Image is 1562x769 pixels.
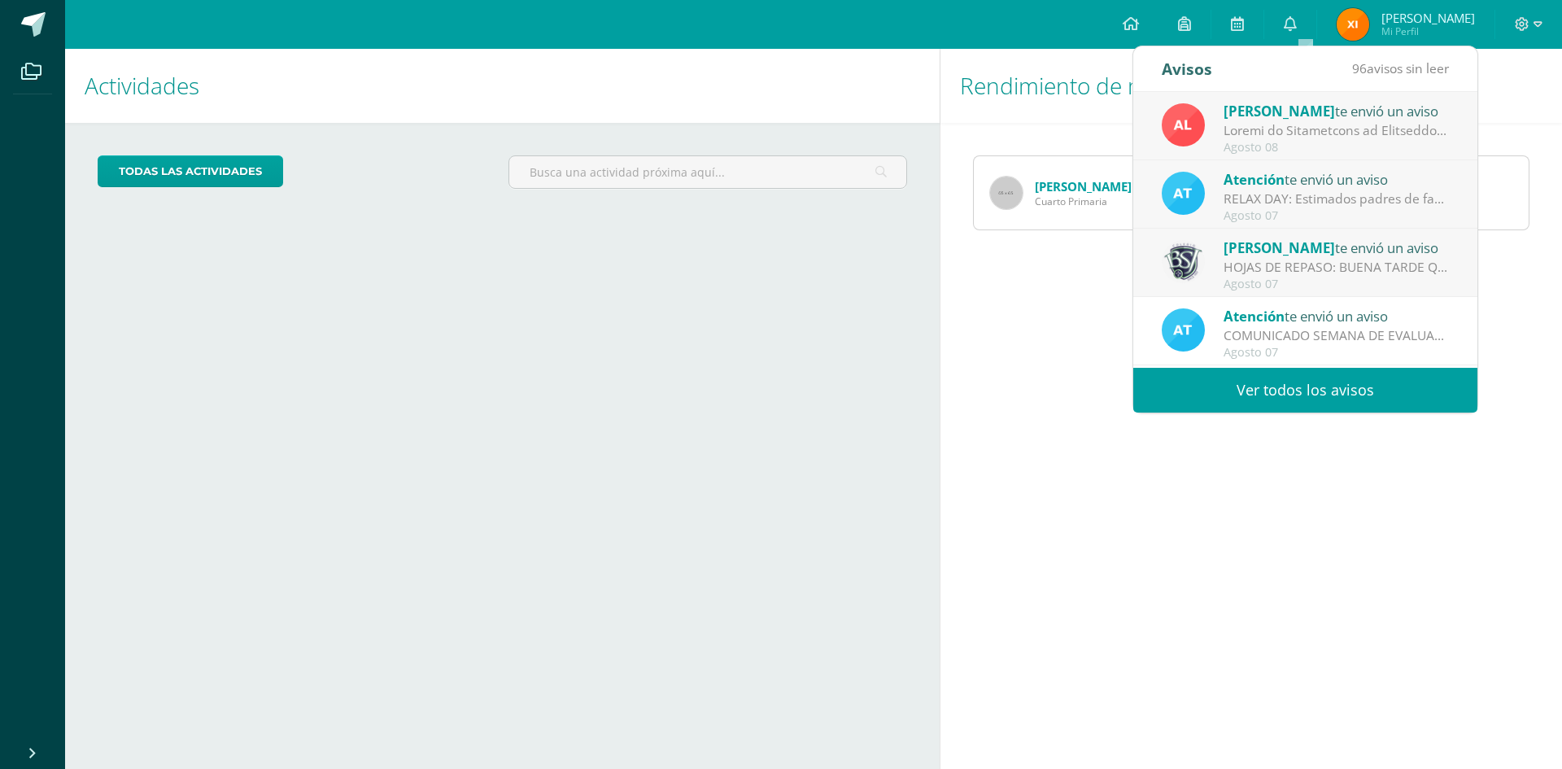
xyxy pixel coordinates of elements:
[1224,305,1450,326] div: te envió un aviso
[1224,238,1335,257] span: [PERSON_NAME]
[1162,308,1205,352] img: 9fc725f787f6a993fc92a288b7a8b70c.png
[990,177,1023,209] img: 65x65
[1224,121,1450,140] div: Semana de Evaluciones de Desempeño : Estimados padres de familia: Les escribimos para recordarles...
[1224,277,1450,291] div: Agosto 07
[960,49,1542,123] h1: Rendimiento de mis hijos
[1224,237,1450,258] div: te envió un aviso
[85,49,920,123] h1: Actividades
[1224,307,1285,326] span: Atención
[1224,326,1450,345] div: COMUNICADO SEMANA DE EVALUACIONES: Estimados padres de familia, Les compartimos información impor...
[1224,209,1450,223] div: Agosto 07
[1162,172,1205,215] img: 9fc725f787f6a993fc92a288b7a8b70c.png
[1162,103,1205,146] img: 2ffea78c32313793fe3641c097813157.png
[1224,346,1450,360] div: Agosto 07
[1133,368,1477,413] a: Ver todos los avisos
[1224,100,1450,121] div: te envió un aviso
[1381,10,1475,26] span: [PERSON_NAME]
[1224,102,1335,120] span: [PERSON_NAME]
[1224,168,1450,190] div: te envió un aviso
[1224,258,1450,277] div: HOJAS DE REPASO: BUENA TARDE QUERIDO PADRES DE FAMILIA: Por este medio envío 3 archivos para que ...
[1035,194,1132,208] span: Cuarto Primaria
[1035,178,1132,194] a: [PERSON_NAME]
[1224,170,1285,189] span: Atención
[509,156,905,188] input: Busca una actividad próxima aquí...
[1381,24,1475,38] span: Mi Perfil
[1352,59,1449,77] span: avisos sin leer
[1352,59,1367,77] span: 96
[1162,46,1212,91] div: Avisos
[1337,8,1369,41] img: dbb6c203522c08bba6a038ebb1f3180b.png
[1224,190,1450,208] div: RELAX DAY: Estimados padres de familia, Les compartimos el información importante. Feliz tarde.
[1224,141,1450,155] div: Agosto 08
[1162,240,1205,283] img: 0622cc53a9ab5ff111be8da30c91df7e.png
[98,155,283,187] a: todas las Actividades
